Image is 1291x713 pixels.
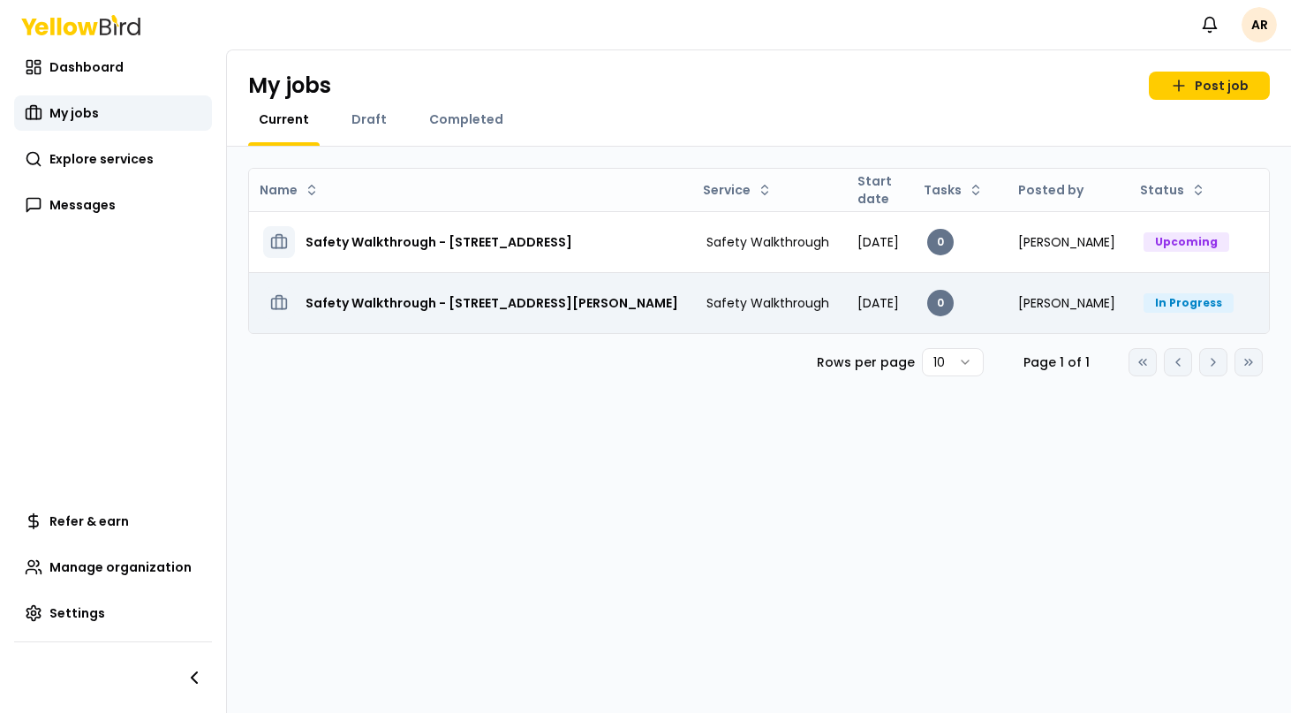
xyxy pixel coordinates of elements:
span: Manage organization [49,558,192,576]
a: Completed [419,110,514,128]
span: Settings [49,604,105,622]
p: Rows per page [817,353,915,371]
a: Dashboard [14,49,212,85]
span: Service [703,181,751,199]
a: Settings [14,595,212,631]
a: My jobs [14,95,212,131]
span: Refer & earn [49,512,129,530]
div: 0 [927,290,954,316]
span: [DATE] [857,294,899,312]
h3: Safety Walkthrough - [STREET_ADDRESS] [306,226,572,258]
span: AR [1242,7,1277,42]
a: Messages [14,187,212,223]
a: Draft [341,110,397,128]
a: Post job [1149,72,1270,100]
button: Service [696,176,779,204]
span: Completed [429,110,503,128]
span: My jobs [49,104,99,122]
h3: Safety Walkthrough - [STREET_ADDRESS][PERSON_NAME] [306,287,678,319]
a: Explore services [14,141,212,177]
span: Explore services [49,150,154,168]
span: Current [259,110,309,128]
button: Tasks [917,176,990,204]
button: Name [253,176,326,204]
div: In Progress [1144,293,1234,313]
span: Status [1140,181,1184,199]
span: Draft [351,110,387,128]
span: Safety Walkthrough [706,294,829,312]
td: [PERSON_NAME] [1004,272,1129,333]
div: Page 1 of 1 [1012,353,1100,371]
span: Dashboard [49,58,124,76]
div: 0 [927,229,954,255]
span: Safety Walkthrough [706,233,829,251]
span: Tasks [924,181,962,199]
span: [DATE] [857,233,899,251]
span: Messages [49,196,116,214]
h1: My jobs [248,72,331,100]
td: [PERSON_NAME] [1004,211,1129,272]
th: Start date [843,169,913,211]
button: Status [1133,176,1212,204]
a: Current [248,110,320,128]
a: Refer & earn [14,504,212,539]
a: Manage organization [14,550,212,585]
th: Posted by [1004,169,1129,211]
div: Upcoming [1144,232,1229,252]
span: Name [260,181,298,199]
